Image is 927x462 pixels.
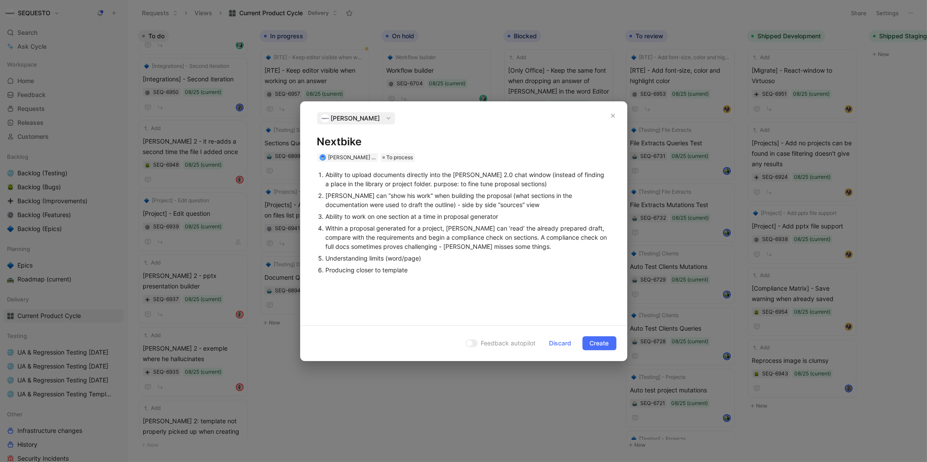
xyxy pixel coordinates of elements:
[326,212,610,221] div: Ability to work on one section at a time in proposal generator
[381,153,415,162] div: To process
[463,338,539,349] button: Feedback autopilot
[326,254,610,263] div: Understanding limits (word/page)
[326,265,610,275] div: Producing closer to template
[590,338,609,348] span: Create
[582,336,616,350] button: Create
[326,170,610,188] div: Ability to upload documents directly into the [PERSON_NAME] 2.0 chat window (instead of finding a...
[321,114,329,123] img: logo
[549,338,572,348] span: Discard
[481,338,536,348] span: Feedback autopilot
[328,154,402,161] span: [PERSON_NAME] t'Serstevens
[326,191,610,209] div: [PERSON_NAME] can “show his work” when building the proposal (what sections in the documentation ...
[317,112,395,124] button: logo[PERSON_NAME]
[320,155,325,160] img: avatar
[542,336,579,350] button: Discard
[326,224,610,251] div: Within a proposal generated for a project, [PERSON_NAME] can ‘read’ the already prepared draft, c...
[331,113,380,124] span: [PERSON_NAME]
[317,135,610,149] h1: Nextbike
[387,153,413,162] span: To process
